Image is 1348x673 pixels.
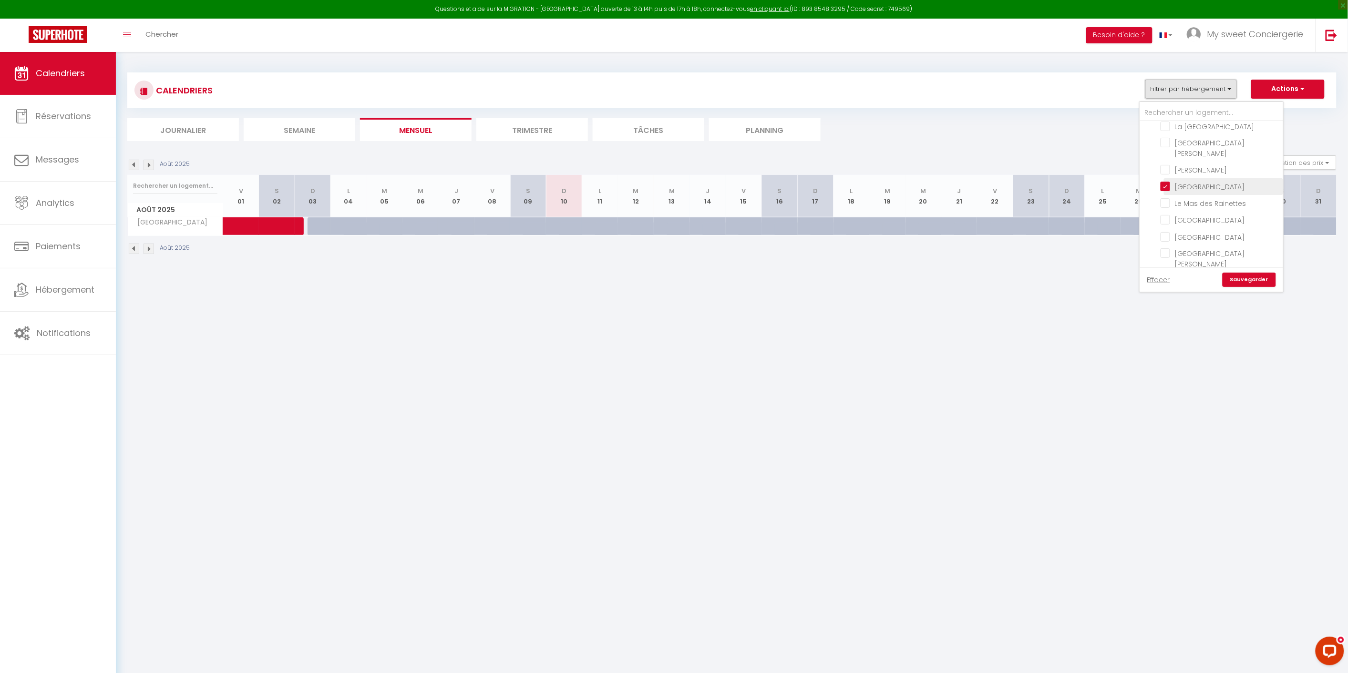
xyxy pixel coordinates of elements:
th: 13 [654,175,689,217]
abbr: V [741,186,746,195]
span: Notifications [37,327,91,339]
th: 23 [1013,175,1049,217]
div: Filtrer par hébergement [1139,101,1284,293]
th: 16 [761,175,797,217]
li: Trimestre [476,118,588,141]
th: 31 [1300,175,1337,217]
th: 14 [690,175,726,217]
abbr: D [813,186,818,195]
abbr: D [310,186,315,195]
th: 26 [1121,175,1157,217]
th: 10 [546,175,582,217]
span: [GEOGRAPHIC_DATA] [1175,233,1245,242]
th: 15 [726,175,761,217]
th: 25 [1085,175,1121,217]
span: Hébergement [36,284,94,296]
th: 06 [402,175,438,217]
abbr: M [920,186,926,195]
li: Tâches [593,118,704,141]
a: Sauvegarder [1223,273,1276,287]
abbr: S [778,186,782,195]
th: 20 [906,175,941,217]
th: 19 [869,175,905,217]
span: Calendriers [36,67,85,79]
abbr: M [633,186,639,195]
p: Août 2025 [160,244,190,253]
span: Analytics [36,197,74,209]
abbr: V [239,186,243,195]
th: 02 [259,175,295,217]
span: Réservations [36,110,91,122]
a: en cliquant ici [750,5,790,13]
th: 18 [833,175,869,217]
th: 24 [1049,175,1085,217]
abbr: L [850,186,853,195]
li: Mensuel [360,118,472,141]
span: Août 2025 [128,203,223,217]
a: ... My sweet Conciergerie [1180,19,1316,52]
abbr: S [275,186,279,195]
abbr: M [418,186,423,195]
span: Messages [36,153,79,165]
abbr: J [957,186,961,195]
th: 08 [474,175,510,217]
span: My sweet Conciergerie [1207,28,1304,40]
li: Journalier [127,118,239,141]
p: Août 2025 [160,160,190,169]
span: [PERSON_NAME] [1175,165,1227,175]
abbr: L [347,186,350,195]
th: 12 [618,175,654,217]
button: Gestion des prix [1266,155,1337,170]
span: [GEOGRAPHIC_DATA][PERSON_NAME] [1175,138,1245,158]
abbr: M [885,186,890,195]
input: Rechercher un logement... [133,177,217,194]
abbr: V [490,186,494,195]
th: 07 [438,175,474,217]
abbr: M [381,186,387,195]
img: ... [1187,27,1201,41]
button: Filtrer par hébergement [1145,80,1237,99]
abbr: M [669,186,675,195]
abbr: D [562,186,566,195]
abbr: J [706,186,710,195]
abbr: J [454,186,458,195]
a: Effacer [1147,275,1170,285]
th: 22 [977,175,1013,217]
th: 09 [510,175,546,217]
abbr: D [1316,186,1321,195]
abbr: M [1136,186,1142,195]
abbr: S [526,186,530,195]
button: Actions [1251,80,1325,99]
th: 03 [295,175,330,217]
button: Besoin d'aide ? [1086,27,1152,43]
th: 04 [330,175,366,217]
th: 05 [367,175,402,217]
input: Rechercher un logement... [1140,104,1283,122]
h3: CALENDRIERS [154,80,213,101]
span: La [GEOGRAPHIC_DATA] [1175,122,1255,132]
abbr: V [993,186,998,195]
th: 01 [223,175,259,217]
a: Chercher [138,19,185,52]
abbr: S [1029,186,1033,195]
li: Planning [709,118,821,141]
img: Super Booking [29,26,87,43]
span: [GEOGRAPHIC_DATA] [129,217,210,228]
th: 17 [798,175,833,217]
th: 21 [941,175,977,217]
abbr: L [598,186,601,195]
abbr: L [1101,186,1104,195]
span: Chercher [145,29,178,39]
abbr: D [1065,186,1070,195]
iframe: LiveChat chat widget [1308,633,1348,673]
span: Paiements [36,240,81,252]
li: Semaine [244,118,355,141]
th: 11 [582,175,618,217]
img: logout [1326,29,1338,41]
